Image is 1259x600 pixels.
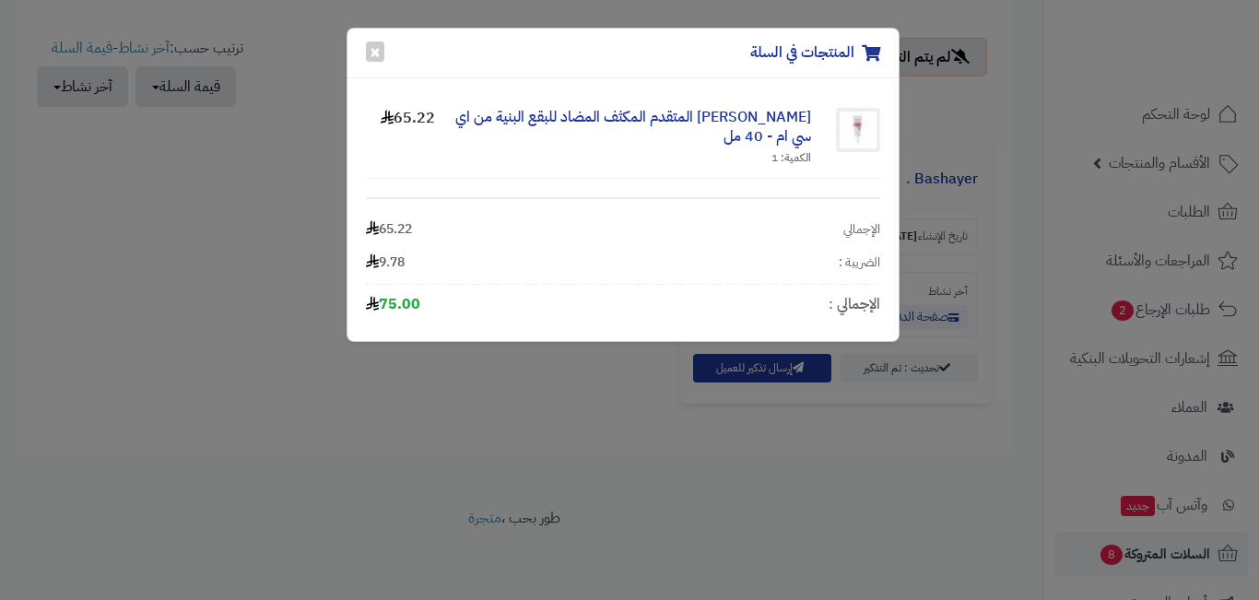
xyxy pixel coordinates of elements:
[781,149,811,166] span: الكمية:
[829,294,880,315] div: الإجمالي :
[455,106,811,147] a: [PERSON_NAME] المتقدم المكثف المضاد للبقع البنية من اي سي ام - 40 مل
[836,108,880,152] img: كريم ديبوايت المتقدم المكثف المضاد للبقع البنية من اي سي ام - 40 مل
[843,220,880,239] div: الإجمالي
[839,253,880,272] div: الضريبة :
[771,149,778,166] span: 1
